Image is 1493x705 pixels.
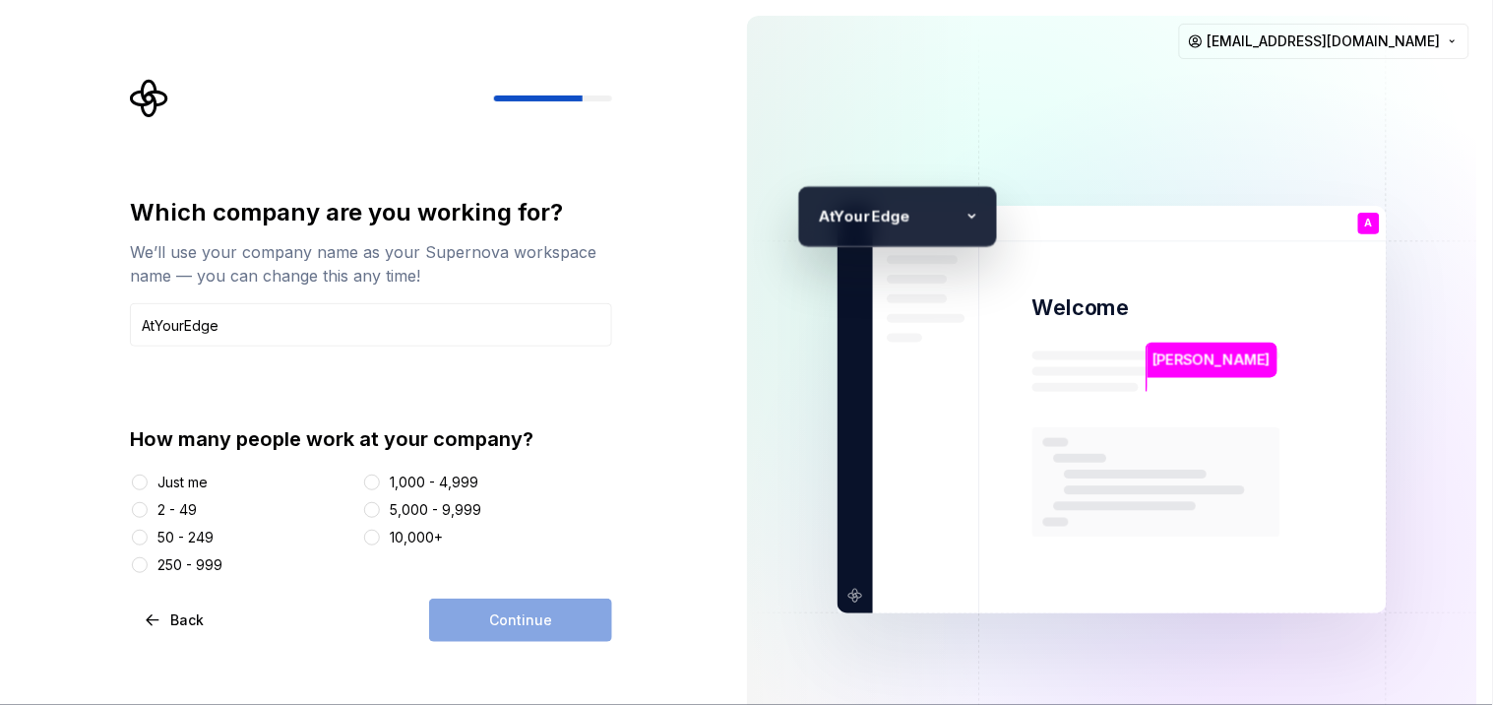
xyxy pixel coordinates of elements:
input: Company name [130,303,612,347]
div: 2 - 49 [157,500,197,520]
button: [EMAIL_ADDRESS][DOMAIN_NAME] [1179,24,1469,59]
p: A [808,204,829,228]
div: 50 - 249 [157,528,214,547]
div: 250 - 999 [157,555,222,575]
p: [PERSON_NAME] [1152,350,1271,371]
p: Welcome [1032,294,1129,323]
div: 10,000+ [390,528,443,547]
p: A [1365,219,1373,229]
p: tYourEdge [830,204,958,228]
div: 5,000 - 9,999 [390,500,481,520]
div: 1,000 - 4,999 [390,473,478,492]
div: How many people work at your company? [130,425,612,453]
span: Back [170,610,204,630]
div: We’ll use your company name as your Supernova workspace name — you can change this any time! [130,240,612,288]
svg: Supernova Logo [130,79,169,118]
button: Back [130,599,220,642]
div: Which company are you working for? [130,197,612,228]
span: [EMAIL_ADDRESS][DOMAIN_NAME] [1208,32,1441,51]
div: Just me [157,473,208,492]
